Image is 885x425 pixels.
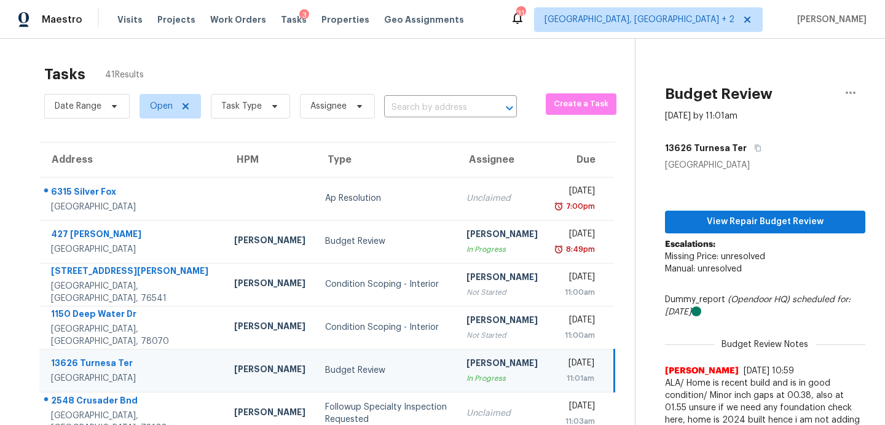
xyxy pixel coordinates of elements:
span: Open [150,100,173,112]
div: 11:00am [557,286,595,298]
span: [DATE] 10:59 [744,367,794,375]
button: View Repair Budget Review [665,211,865,233]
div: [PERSON_NAME] [234,363,305,378]
div: Budget Review [325,364,447,376]
span: Visits [117,14,143,26]
th: Address [39,142,224,177]
div: 8:49pm [564,243,595,255]
div: Unclaimed [466,407,538,419]
span: [GEOGRAPHIC_DATA], [GEOGRAPHIC_DATA] + 2 [545,14,734,26]
button: Copy Address [747,137,763,159]
span: 41 Results [105,69,144,81]
div: 1150 Deep Water Dr [51,308,214,323]
h2: Budget Review [665,88,773,100]
div: [GEOGRAPHIC_DATA] [51,372,214,384]
div: [DATE] [557,271,595,286]
div: [PERSON_NAME] [466,228,538,243]
div: Not Started [466,329,538,341]
div: [PERSON_NAME] [234,234,305,249]
div: [PERSON_NAME] [466,314,538,329]
span: Missing Price: unresolved [665,252,765,261]
div: 11:00am [557,329,595,341]
div: Unclaimed [466,192,538,205]
span: Properties [321,14,369,26]
button: Open [501,99,518,117]
div: In Progress [466,243,538,255]
div: 427 [PERSON_NAME] [51,228,214,243]
div: Condition Scoping - Interior [325,321,447,333]
div: 6315 Silver Fox [51,185,214,201]
div: [GEOGRAPHIC_DATA] [51,201,214,213]
span: Geo Assignments [384,14,464,26]
div: Ap Resolution [325,192,447,205]
div: [DATE] [557,357,594,372]
div: [DATE] [557,314,595,329]
div: [PERSON_NAME] [234,320,305,335]
div: Not Started [466,286,538,298]
div: Dummy_report [665,294,865,318]
div: [PERSON_NAME] [466,271,538,286]
span: Create a Task [552,97,610,111]
img: Overdue Alarm Icon [554,200,564,212]
div: 2548 Crusader Bnd [51,394,214,410]
div: [DATE] by 11:01am [665,110,737,122]
th: Due [548,142,614,177]
th: Assignee [457,142,548,177]
div: In Progress [466,372,538,384]
button: Create a Task [546,93,616,115]
span: Date Range [55,100,101,112]
th: Type [315,142,457,177]
h5: 13626 Turnesa Ter [665,142,747,154]
div: [PERSON_NAME] [234,406,305,421]
div: [PERSON_NAME] [466,357,538,372]
span: [PERSON_NAME] [665,365,739,377]
div: [PERSON_NAME] [234,277,305,292]
div: [STREET_ADDRESS][PERSON_NAME] [51,265,214,280]
div: [GEOGRAPHIC_DATA], [GEOGRAPHIC_DATA], 78070 [51,323,214,348]
div: 3 [299,9,309,21]
div: Budget Review [325,235,447,248]
div: Condition Scoping - Interior [325,278,447,290]
div: 11:01am [557,372,594,384]
i: (Opendoor HQ) [728,295,790,304]
div: [DATE] [557,185,595,200]
div: 13626 Turnesa Ter [51,357,214,372]
div: [GEOGRAPHIC_DATA] [665,159,865,171]
span: Manual: unresolved [665,265,742,273]
img: Overdue Alarm Icon [554,243,564,255]
div: [DATE] [557,228,595,243]
h2: Tasks [44,68,85,80]
th: HPM [224,142,315,177]
b: Escalations: [665,240,715,249]
span: [PERSON_NAME] [792,14,867,26]
div: 7:00pm [564,200,595,212]
span: Work Orders [210,14,266,26]
span: Budget Review Notes [714,338,816,351]
div: [DATE] [557,400,595,415]
span: Tasks [281,15,307,24]
div: [GEOGRAPHIC_DATA] [51,243,214,255]
div: [GEOGRAPHIC_DATA], [GEOGRAPHIC_DATA], 76541 [51,280,214,305]
span: Task Type [221,100,262,112]
span: View Repair Budget Review [675,214,855,230]
span: Maestro [42,14,82,26]
span: Projects [157,14,195,26]
div: 31 [516,7,525,20]
span: Assignee [310,100,347,112]
i: scheduled for: [DATE] [665,295,851,316]
input: Search by address [384,98,482,117]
